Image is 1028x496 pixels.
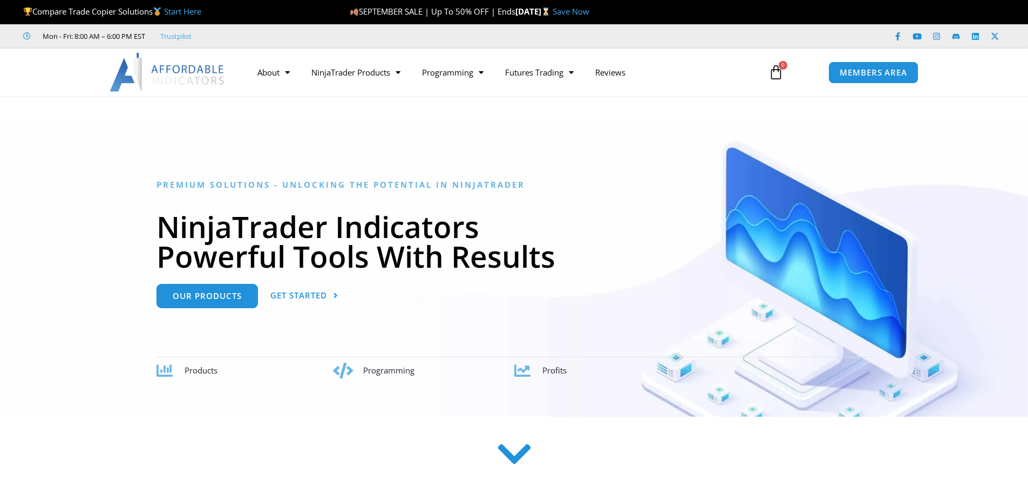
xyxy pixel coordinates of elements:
a: 0 [752,57,800,88]
span: Programming [363,365,414,376]
a: Get Started [270,284,338,308]
a: NinjaTrader Products [301,60,411,85]
img: 🍂 [350,8,358,16]
img: ⌛ [542,8,550,16]
img: 🥇 [153,8,161,16]
nav: Menu [247,60,756,85]
span: Get Started [270,291,327,300]
a: Our Products [156,284,258,308]
span: Compare Trade Copier Solutions [23,6,201,17]
a: Save Now [553,6,589,17]
span: Profits [542,365,567,376]
span: 0 [779,61,787,70]
span: MEMBERS AREA [840,69,907,77]
a: Start Here [164,6,201,17]
h1: NinjaTrader Indicators Powerful Tools With Results [156,212,872,271]
a: Programming [411,60,494,85]
a: Reviews [584,60,636,85]
a: Trustpilot [160,30,192,43]
span: Our Products [173,292,242,300]
span: Products [185,365,217,376]
a: Futures Trading [494,60,584,85]
img: 🏆 [24,8,32,16]
h6: Premium Solutions - Unlocking the Potential in NinjaTrader [156,180,872,190]
a: MEMBERS AREA [828,62,918,84]
strong: [DATE] [515,6,553,17]
span: Mon - Fri: 8:00 AM – 6:00 PM EST [40,30,145,43]
a: About [247,60,301,85]
img: LogoAI | Affordable Indicators – NinjaTrader [110,53,226,92]
span: SEPTEMBER SALE | Up To 50% OFF | Ends [350,6,515,17]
